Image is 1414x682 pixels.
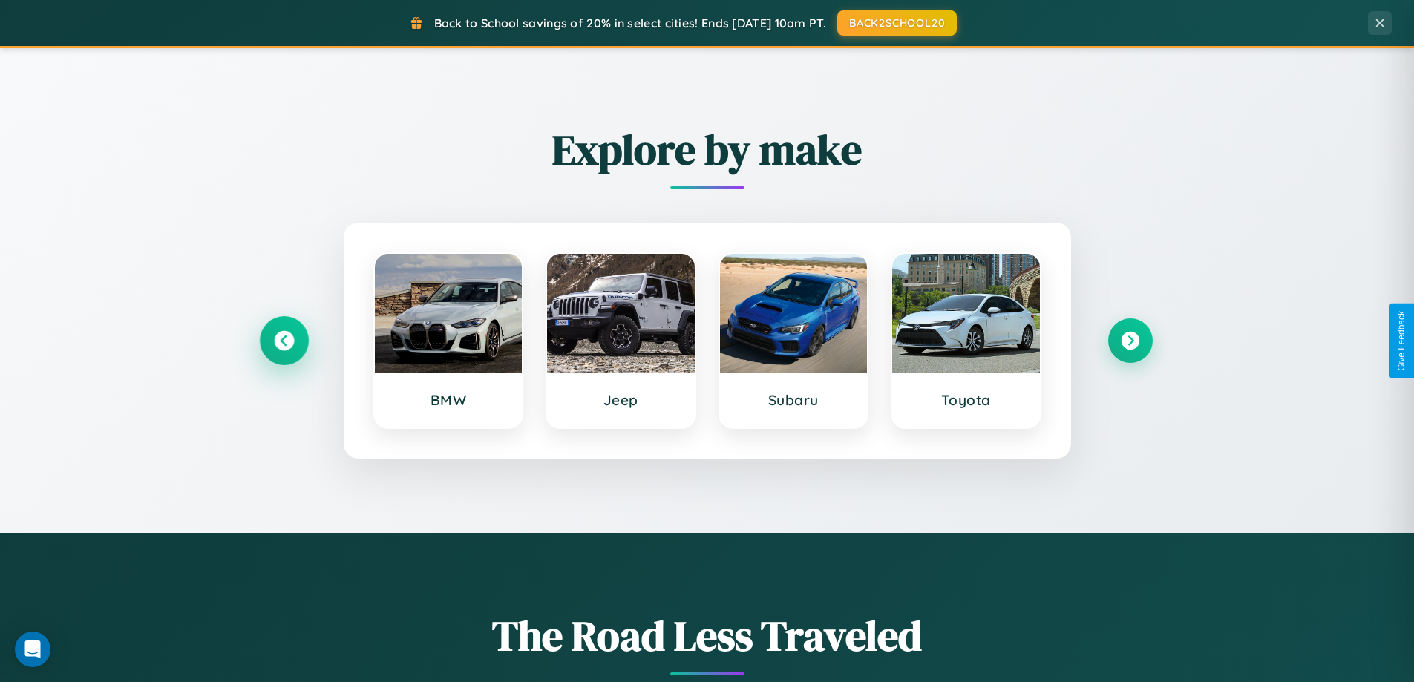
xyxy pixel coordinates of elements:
div: Open Intercom Messenger [15,632,50,667]
h3: Jeep [562,391,680,409]
h3: BMW [390,391,508,409]
h2: Explore by make [262,121,1153,178]
h3: Subaru [735,391,853,409]
span: Back to School savings of 20% in select cities! Ends [DATE] 10am PT. [434,16,826,30]
button: BACK2SCHOOL20 [837,10,957,36]
h1: The Road Less Traveled [262,607,1153,664]
h3: Toyota [907,391,1025,409]
div: Give Feedback [1396,311,1407,371]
